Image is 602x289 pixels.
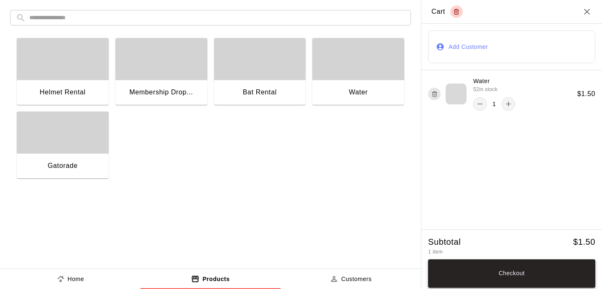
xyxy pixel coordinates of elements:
p: 1 [492,100,496,109]
h5: $ 1.50 [573,236,595,248]
span: 1 item [428,249,443,255]
button: Helmet Rental [17,38,109,106]
div: Gatorade [48,160,78,171]
button: Bat Rental [214,38,306,106]
span: 52 in stock [473,86,497,94]
button: remove [473,97,487,111]
button: Close [582,7,592,17]
h5: Subtotal [428,236,461,248]
div: Helmet Rental [40,87,86,98]
div: Water [349,87,367,98]
button: Empty cart [450,5,463,18]
h6: $ 1.50 [577,89,595,99]
button: Membership Drop... [115,38,207,106]
p: Products [202,275,230,284]
div: Membership Drop... [130,87,193,98]
button: Water [312,38,404,106]
p: Water [473,77,490,86]
div: Bat Rental [243,87,277,98]
p: Home [68,275,84,284]
div: Cart [431,5,463,18]
button: Gatorade [17,112,109,180]
button: Checkout [428,259,595,288]
button: add [502,97,515,111]
button: Add Customer [428,30,595,63]
p: Customers [341,275,372,284]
